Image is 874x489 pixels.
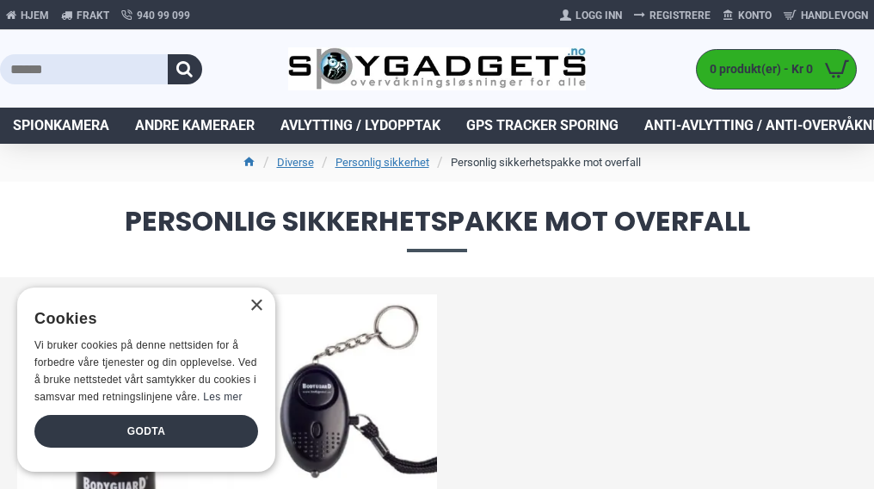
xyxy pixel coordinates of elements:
[628,2,717,29] a: Registrere
[717,2,778,29] a: Konto
[268,108,453,144] a: Avlytting / Lydopptak
[77,8,109,23] span: Frakt
[34,339,257,402] span: Vi bruker cookies på denne nettsiden for å forbedre våre tjenester og din opplevelse. Ved å bruke...
[697,60,817,78] span: 0 produkt(er) - Kr 0
[466,115,619,136] span: GPS Tracker Sporing
[17,207,857,251] span: Personlig sikkerhetspakke mot overfall
[697,50,856,89] a: 0 produkt(er) - Kr 0
[288,47,585,90] img: SpyGadgets.no
[649,8,711,23] span: Registrere
[778,2,874,29] a: Handlevogn
[34,415,258,448] div: Godta
[575,8,622,23] span: Logg Inn
[738,8,772,23] span: Konto
[21,8,49,23] span: Hjem
[13,115,109,136] span: Spionkamera
[554,2,628,29] a: Logg Inn
[801,8,868,23] span: Handlevogn
[335,154,429,171] a: Personlig sikkerhet
[122,108,268,144] a: Andre kameraer
[137,8,190,23] span: 940 99 099
[277,154,314,171] a: Diverse
[249,300,262,313] div: Close
[453,108,631,144] a: GPS Tracker Sporing
[280,115,440,136] span: Avlytting / Lydopptak
[135,115,255,136] span: Andre kameraer
[34,300,247,337] div: Cookies
[203,391,242,403] a: Les mer, opens a new window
